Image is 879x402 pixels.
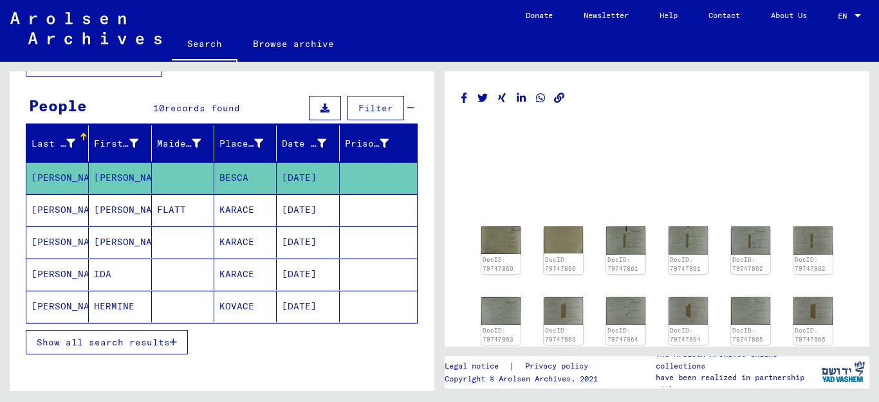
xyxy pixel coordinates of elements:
a: DocID: 79747860 [483,256,514,272]
a: DocID: 79747862 [795,256,826,272]
button: Share on WhatsApp [534,90,548,106]
a: DocID: 79747861 [670,256,701,272]
div: People [29,94,87,117]
div: Place of Birth [219,137,263,151]
img: 001.jpg [606,226,645,254]
p: The Arolsen Archives online collections [656,349,817,372]
mat-cell: KARACE [214,226,277,258]
button: Share on Facebook [458,90,471,106]
mat-cell: [PERSON_NAME] [89,194,151,226]
div: Maiden Name [157,133,217,154]
button: Show all search results [26,330,188,354]
span: 10 [153,102,165,114]
button: Share on Xing [495,90,509,106]
mat-cell: IDA [89,259,151,290]
p: have been realized in partnership with [656,372,817,395]
img: 002.jpg [544,297,583,325]
img: 001.jpg [481,226,521,254]
a: Browse archive [237,28,349,59]
mat-header-cell: Last Name [26,125,89,161]
div: Prisoner # [345,137,389,151]
img: 002.jpg [544,226,583,253]
button: Share on LinkedIn [515,90,528,106]
mat-cell: [DATE] [277,194,339,226]
div: First Name [94,137,138,151]
mat-cell: [PERSON_NAME] [26,259,89,290]
img: 002.jpg [669,297,708,325]
mat-cell: [DATE] [277,162,339,194]
div: Last Name [32,137,75,151]
button: Share on Twitter [476,90,490,106]
mat-cell: KOVACE [214,291,277,322]
mat-header-cell: Maiden Name [152,125,214,161]
a: DocID: 79747861 [607,256,638,272]
mat-header-cell: Date of Birth [277,125,339,161]
img: 001.jpg [606,297,645,325]
img: 002.jpg [793,226,833,255]
img: yv_logo.png [819,356,867,388]
div: Prisoner # [345,133,405,154]
mat-header-cell: First Name [89,125,151,161]
div: | [445,360,604,373]
a: Search [172,28,237,62]
a: DocID: 79747862 [732,256,763,272]
div: Last Name [32,133,91,154]
mat-cell: [PERSON_NAME] [26,291,89,322]
mat-cell: BESCA [214,162,277,194]
div: First Name [94,133,154,154]
a: DocID: 79747863 [483,327,514,343]
span: records found [165,102,240,114]
span: Filter [358,102,393,114]
img: Arolsen_neg.svg [10,12,162,44]
mat-cell: [PERSON_NAME] [26,162,89,194]
img: 001.jpg [731,226,770,254]
mat-header-cell: Prisoner # [340,125,417,161]
img: 001.jpg [481,297,521,325]
mat-cell: [PERSON_NAME] [26,226,89,258]
span: Show all search results [37,336,170,348]
mat-cell: KARACE [214,194,277,226]
button: Filter [347,96,404,120]
mat-cell: [DATE] [277,291,339,322]
img: 001.jpg [731,297,770,325]
a: DocID: 79747863 [545,327,576,343]
a: DocID: 79747860 [545,256,576,272]
p: Copyright © Arolsen Archives, 2021 [445,373,604,385]
mat-cell: HERMINE [89,291,151,322]
mat-cell: KARACE [214,259,277,290]
a: Legal notice [445,360,509,373]
mat-cell: [PERSON_NAME] [26,194,89,226]
a: DocID: 79747865 [795,327,826,343]
mat-header-cell: Place of Birth [214,125,277,161]
a: DocID: 79747865 [732,327,763,343]
mat-cell: [DATE] [277,226,339,258]
div: Maiden Name [157,137,201,151]
button: Copy link [553,90,566,106]
img: 002.jpg [669,226,708,254]
mat-cell: [PERSON_NAME] [89,226,151,258]
mat-cell: [DATE] [277,259,339,290]
div: Date of Birth [282,137,326,151]
mat-cell: [PERSON_NAME] [89,162,151,194]
div: Place of Birth [219,133,279,154]
a: Privacy policy [515,360,604,373]
div: Date of Birth [282,133,342,154]
span: EN [838,12,852,21]
mat-cell: FLATT [152,194,214,226]
a: DocID: 79747864 [607,327,638,343]
a: DocID: 79747864 [670,327,701,343]
img: 002.jpg [793,297,833,325]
